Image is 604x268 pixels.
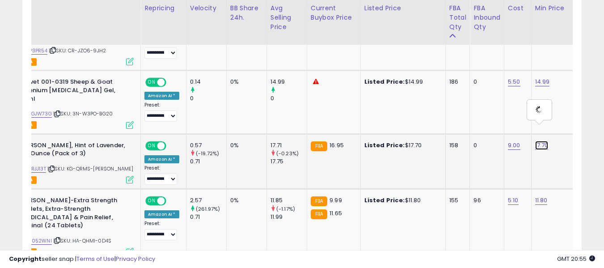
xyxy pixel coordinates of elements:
a: B000052WNI [18,237,52,245]
a: 17.70 [535,141,549,150]
a: B092RJJ13T [18,165,46,173]
div: 11.99 [270,213,307,221]
div: Cost [508,4,528,13]
div: 2.57 [190,196,226,204]
div: 155 [449,196,463,204]
span: 9.99 [329,196,342,204]
span: 16.95 [329,141,344,149]
div: Velocity [190,4,223,13]
div: 14.99 [270,78,307,86]
small: (-19.72%) [196,150,219,157]
div: 0.57 [190,141,226,149]
b: [PERSON_NAME], Hint of Lavender, 2.4 Ounce (Pack of 3) [20,141,128,160]
span: OFF [165,79,179,86]
div: 0% [230,196,260,204]
small: (261.97%) [196,205,220,213]
div: 17.71 [270,141,307,149]
small: FBA [311,209,327,219]
b: Listed Price: [364,196,405,204]
small: FBA [311,196,327,206]
a: 9.00 [508,141,520,150]
div: BB Share 24h. [230,4,263,22]
span: | SKU: HA-QHMI-0D4S [53,237,111,244]
div: $14.99 [364,78,439,86]
div: 0% [230,78,260,86]
div: Min Price [535,4,581,13]
div: 0 [473,141,497,149]
div: Preset: [144,102,179,122]
b: Listed Price: [364,77,405,86]
div: $17.70 [364,141,439,149]
div: 0 [270,94,307,102]
strong: Copyright [9,255,42,263]
b: Durvet 001-0319 Sheep & Goat Selenium [MEDICAL_DATA] Gel, 80ml [20,78,128,105]
div: 0.14 [190,78,226,86]
b: Listed Price: [364,141,405,149]
div: Amazon AI * [144,155,179,163]
div: Amazon AI * [144,92,179,100]
b: [PERSON_NAME]-Extra Strength Tablets, Extra-Strength [MEDICAL_DATA] & Pain Relief, Original (24 T... [19,196,127,232]
a: Terms of Use [76,255,114,263]
div: 11.85 [270,196,307,204]
div: 0 [190,94,226,102]
div: Amazon AI * [144,210,179,218]
div: 0.71 [190,213,226,221]
span: | SKU: KG-QRMS-[PERSON_NAME] [47,165,134,172]
div: Current Buybox Price [311,4,357,22]
div: 96 [473,196,497,204]
a: 11.80 [535,196,548,205]
div: FBA inbound Qty [473,4,500,32]
span: ON [146,197,157,205]
div: Preset: [144,221,179,241]
div: 0.71 [190,157,226,166]
a: 5.50 [508,77,520,86]
a: 14.99 [535,77,550,86]
div: Preset: [144,38,179,59]
div: FBA Total Qty [449,4,466,32]
div: 17.75 [270,157,307,166]
div: 158 [449,141,463,149]
span: 11.65 [329,209,342,217]
a: B001P3PR54 [18,47,47,55]
a: B002GJW73G [18,110,52,118]
div: Avg Selling Price [270,4,303,32]
small: (-1.17%) [276,205,295,213]
div: Repricing [144,4,182,13]
div: Listed Price [364,4,442,13]
a: 5.10 [508,196,519,205]
div: 186 [449,78,463,86]
span: | SKU: CR-JZO6-9JH2 [49,47,106,54]
div: seller snap | | [9,255,155,264]
span: | SKU: 3N-W3PO-BG20 [53,110,113,117]
small: FBA [311,141,327,151]
span: OFF [165,142,179,149]
span: ON [146,142,157,149]
span: ON [146,79,157,86]
div: $11.80 [364,196,439,204]
div: 0% [230,141,260,149]
span: OFF [165,197,179,205]
span: 2025-08-11 20:55 GMT [557,255,595,263]
div: Preset: [144,165,179,185]
a: Privacy Policy [116,255,155,263]
small: (-0.23%) [276,150,299,157]
div: 0 [473,78,497,86]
